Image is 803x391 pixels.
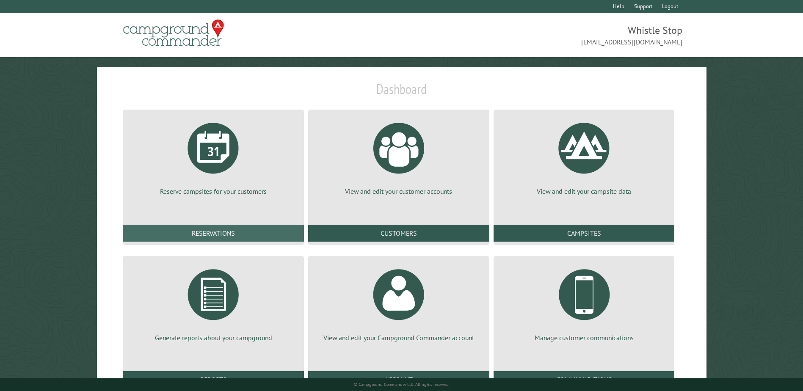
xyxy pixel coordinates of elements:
small: © Campground Commander LLC. All rights reserved. [354,382,450,387]
a: Reserve campsites for your customers [133,116,294,196]
p: Manage customer communications [504,333,665,342]
a: View and edit your customer accounts [318,116,479,196]
a: Manage customer communications [504,263,665,342]
a: View and edit your Campground Commander account [318,263,479,342]
p: Generate reports about your campground [133,333,294,342]
a: Customers [308,225,489,242]
p: Reserve campsites for your customers [133,187,294,196]
p: View and edit your customer accounts [318,187,479,196]
a: Account [308,371,489,388]
a: Reservations [123,225,304,242]
a: Communications [494,371,675,388]
h1: Dashboard [121,81,682,104]
span: Whistle Stop [EMAIL_ADDRESS][DOMAIN_NAME] [402,23,682,47]
a: Reports [123,371,304,388]
img: Campground Commander [121,17,226,50]
a: Generate reports about your campground [133,263,294,342]
p: View and edit your campsite data [504,187,665,196]
a: Campsites [494,225,675,242]
p: View and edit your Campground Commander account [318,333,479,342]
a: View and edit your campsite data [504,116,665,196]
